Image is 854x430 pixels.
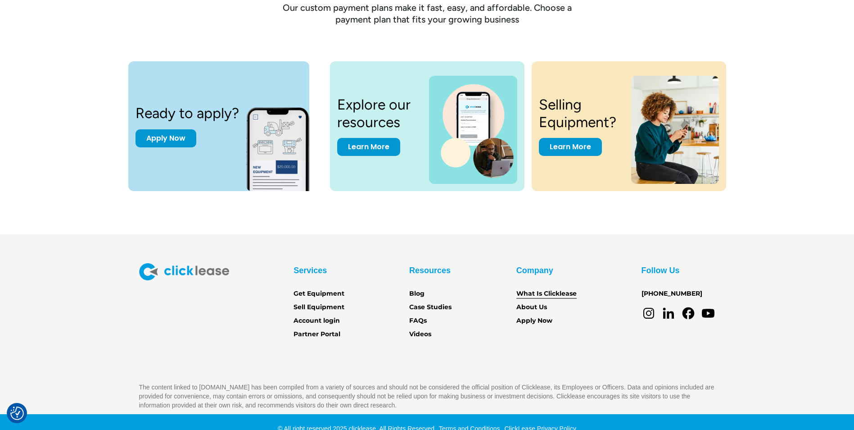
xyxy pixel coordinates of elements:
[246,97,325,191] img: New equipment quote on the screen of a smart phone
[631,76,718,184] img: a woman sitting on a stool looking at her cell phone
[10,407,24,420] button: Consent Preferences
[516,289,577,299] a: What Is Clicklease
[294,316,340,326] a: Account login
[409,316,427,326] a: FAQs
[516,263,553,278] div: Company
[516,316,552,326] a: Apply Now
[294,263,327,278] div: Services
[294,302,344,312] a: Sell Equipment
[337,96,419,131] h3: Explore our resources
[409,289,425,299] a: Blog
[516,302,547,312] a: About Us
[136,105,239,122] h3: Ready to apply?
[337,138,400,156] a: Learn More
[642,289,702,299] a: [PHONE_NUMBER]
[409,302,452,312] a: Case Studies
[294,289,344,299] a: Get Equipment
[409,263,451,278] div: Resources
[642,263,680,278] div: Follow Us
[139,263,229,280] img: Clicklease logo
[429,76,517,184] img: a photo of a man on a laptop and a cell phone
[539,138,602,156] a: Learn More
[539,96,621,131] h3: Selling Equipment?
[139,383,715,410] p: The content linked to [DOMAIN_NAME] has been compiled from a variety of sources and should not be...
[270,2,585,25] div: Our custom payment plans make it fast, easy, and affordable. Choose a payment plan that fits your...
[409,329,431,339] a: Videos
[10,407,24,420] img: Revisit consent button
[294,329,340,339] a: Partner Portal
[136,129,196,147] a: Apply Now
